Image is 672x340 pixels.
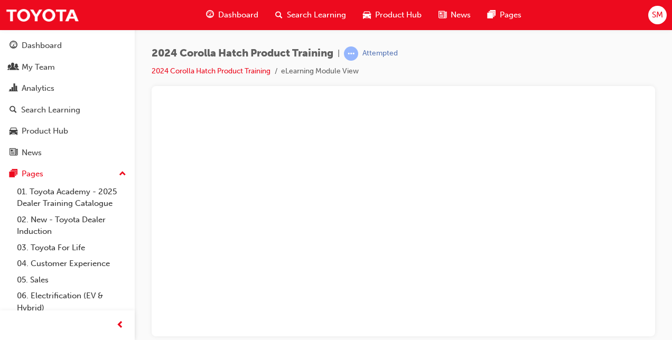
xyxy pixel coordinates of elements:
a: 03. Toyota For Life [13,240,130,256]
span: Pages [500,9,521,21]
a: Analytics [4,79,130,98]
span: learningRecordVerb_ATTEMPT-icon [344,46,358,61]
div: Dashboard [22,40,62,52]
a: 02. New - Toyota Dealer Induction [13,212,130,240]
span: news-icon [438,8,446,22]
div: Analytics [22,82,54,95]
span: Search Learning [287,9,346,21]
button: Pages [4,164,130,184]
span: news-icon [10,148,17,158]
span: search-icon [275,8,283,22]
span: pages-icon [488,8,496,22]
span: car-icon [10,127,17,136]
a: guage-iconDashboard [198,4,267,26]
a: 04. Customer Experience [13,256,130,272]
div: Search Learning [21,104,80,116]
div: Pages [22,168,43,180]
a: Search Learning [4,100,130,120]
div: News [22,147,42,159]
button: SM [648,6,667,24]
span: people-icon [10,63,17,72]
a: search-iconSearch Learning [267,4,354,26]
a: Dashboard [4,36,130,55]
a: 06. Electrification (EV & Hybrid) [13,288,130,316]
li: eLearning Module View [281,65,359,78]
span: up-icon [119,167,126,181]
span: guage-icon [206,8,214,22]
a: pages-iconPages [479,4,530,26]
div: Attempted [362,49,398,59]
div: Product Hub [22,125,68,137]
span: chart-icon [10,84,17,93]
a: 01. Toyota Academy - 2025 Dealer Training Catalogue [13,184,130,212]
span: guage-icon [10,41,17,51]
a: Product Hub [4,121,130,141]
img: Trak [5,3,79,27]
a: news-iconNews [430,4,479,26]
span: News [451,9,471,21]
a: News [4,143,130,163]
a: 2024 Corolla Hatch Product Training [152,67,270,75]
span: search-icon [10,106,17,115]
span: | [338,48,340,60]
span: car-icon [363,8,371,22]
span: SM [652,9,663,21]
span: Dashboard [218,9,258,21]
span: pages-icon [10,169,17,179]
a: car-iconProduct Hub [354,4,430,26]
a: 05. Sales [13,272,130,288]
a: My Team [4,58,130,77]
button: DashboardMy TeamAnalyticsSearch LearningProduct HubNews [4,34,130,164]
span: Product Hub [375,9,422,21]
span: 2024 Corolla Hatch Product Training [152,48,333,60]
div: My Team [22,61,55,73]
span: prev-icon [116,319,124,332]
